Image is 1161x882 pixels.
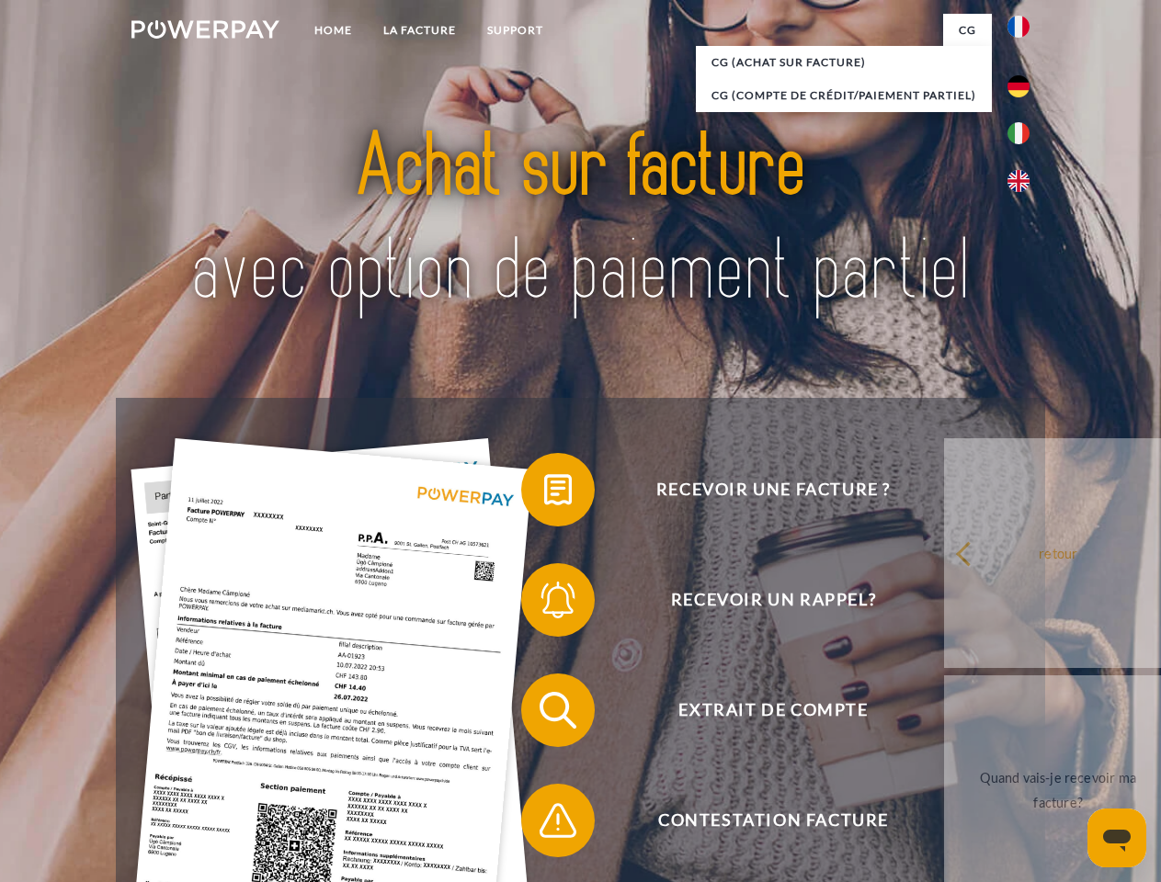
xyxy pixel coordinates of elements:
[131,20,279,39] img: logo-powerpay-white.svg
[535,797,581,843] img: qb_warning.svg
[535,577,581,623] img: qb_bell.svg
[299,14,368,47] a: Home
[176,88,985,352] img: title-powerpay_fr.svg
[535,687,581,733] img: qb_search.svg
[548,563,998,637] span: Recevoir un rappel?
[472,14,559,47] a: Support
[548,673,998,747] span: Extrait de compte
[1007,170,1030,192] img: en
[1007,16,1030,38] img: fr
[1007,75,1030,97] img: de
[1087,808,1146,867] iframe: Bouton de lancement de la fenêtre de messagerie
[521,453,999,526] button: Recevoir une facture ?
[548,784,998,857] span: Contestation Facture
[943,14,992,47] a: CG
[521,673,999,747] button: Extrait de compte
[696,79,992,112] a: CG (Compte de crédit/paiement partiel)
[521,563,999,637] button: Recevoir un rappel?
[548,453,998,526] span: Recevoir une facture ?
[696,46,992,79] a: CG (achat sur facture)
[1007,122,1030,144] img: it
[368,14,472,47] a: LA FACTURE
[535,467,581,513] img: qb_bill.svg
[521,784,999,857] button: Contestation Facture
